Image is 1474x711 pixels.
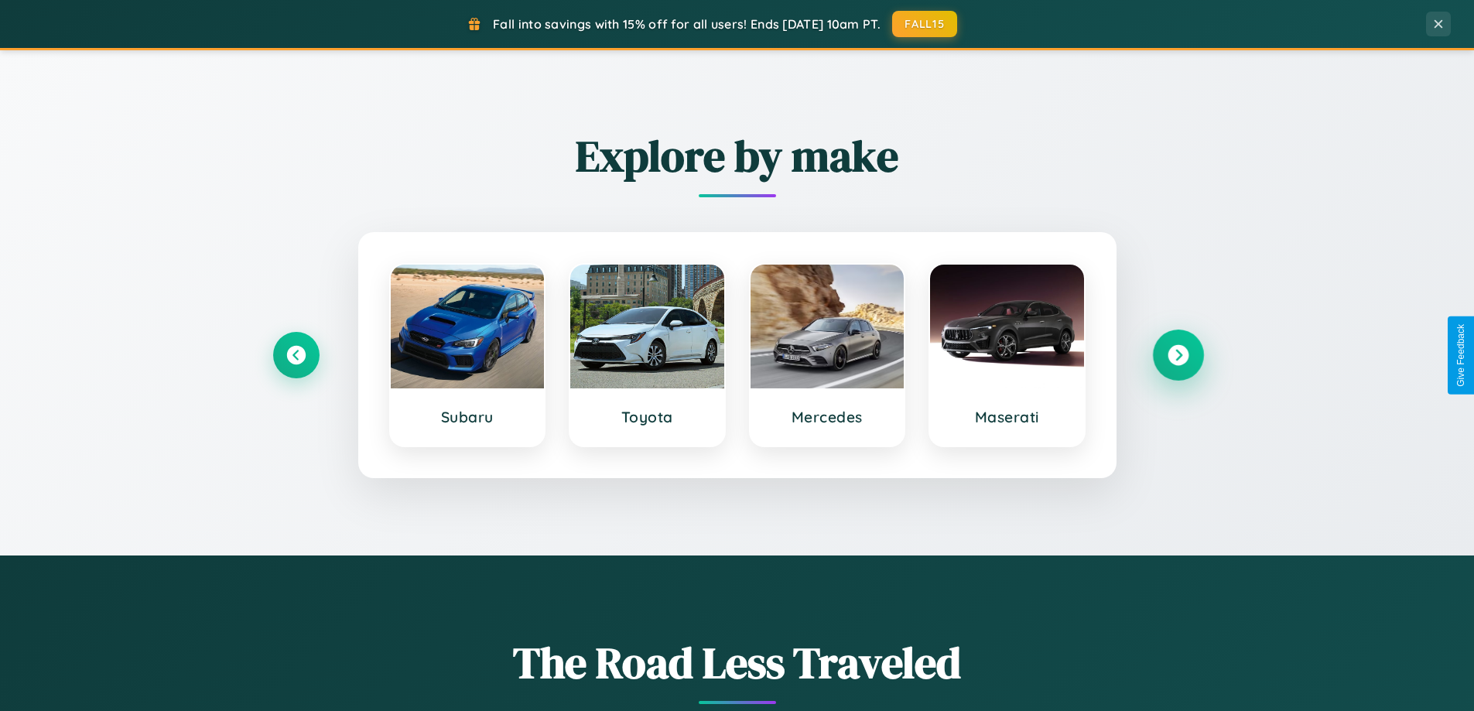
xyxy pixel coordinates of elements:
[892,11,957,37] button: FALL15
[1455,324,1466,387] div: Give Feedback
[586,408,709,426] h3: Toyota
[273,126,1202,186] h2: Explore by make
[273,633,1202,692] h1: The Road Less Traveled
[406,408,529,426] h3: Subaru
[946,408,1069,426] h3: Maserati
[766,408,889,426] h3: Mercedes
[493,16,881,32] span: Fall into savings with 15% off for all users! Ends [DATE] 10am PT.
